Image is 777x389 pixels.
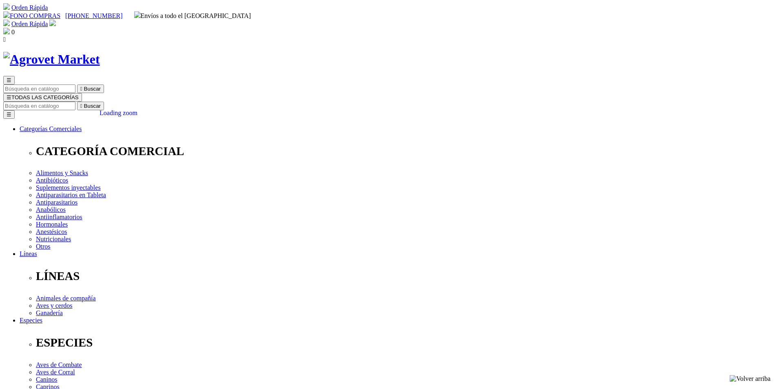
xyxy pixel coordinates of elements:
[36,169,88,176] a: Alimentos y Snacks
[730,375,770,382] img: Volver arriba
[36,336,774,349] p: ESPECIES
[36,243,51,250] a: Otros
[3,52,100,67] img: Agrovet Market
[100,109,137,117] div: Loading zoom
[36,361,82,368] a: Aves de Combate
[20,250,37,257] a: Líneas
[3,93,82,102] button: ☰TODAS LAS CATEGORÍAS
[49,20,56,27] a: Acceda a su cuenta de cliente
[36,376,57,383] a: Caninos
[3,12,60,19] a: FONO COMPRAS
[11,4,48,11] a: Orden Rápida
[36,236,71,242] a: Nutricionales
[65,12,122,19] a: [PHONE_NUMBER]
[36,184,101,191] a: Suplementos inyectables
[134,12,251,19] span: Envíos a todo el [GEOGRAPHIC_DATA]
[7,77,11,83] span: ☰
[84,86,101,92] span: Buscar
[3,20,10,26] img: shopping-cart.svg
[36,309,63,316] a: Ganadería
[134,11,141,18] img: delivery-truck.svg
[11,29,15,36] span: 0
[36,177,68,184] a: Antibióticos
[36,191,106,198] a: Antiparasitarios en Tableta
[3,36,6,43] i: 
[20,125,82,132] a: Categorías Comerciales
[36,269,774,283] p: LÍNEAS
[3,84,75,93] input: Buscar
[36,199,77,206] a: Antiparasitarios
[77,84,104,93] button:  Buscar
[3,102,75,110] input: Buscar
[36,302,72,309] a: Aves y cerdos
[36,221,68,228] a: Hormonales
[36,295,96,302] a: Animales de compañía
[3,110,15,119] button: ☰
[84,103,101,109] span: Buscar
[3,11,10,18] img: phone.svg
[49,20,56,26] img: user.svg
[3,76,15,84] button: ☰
[80,86,82,92] i: 
[3,3,10,10] img: shopping-cart.svg
[36,369,75,376] a: Aves de Corral
[11,20,48,27] a: Orden Rápida
[7,94,11,100] span: ☰
[36,206,66,213] a: Anabólicos
[36,144,774,158] p: CATEGORÍA COMERCIAL
[77,102,104,110] button:  Buscar
[80,103,82,109] i: 
[36,228,67,235] a: Anestésicos
[36,213,82,220] a: Antiinflamatorios
[20,317,42,324] a: Especies
[3,28,10,34] img: shopping-bag.svg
